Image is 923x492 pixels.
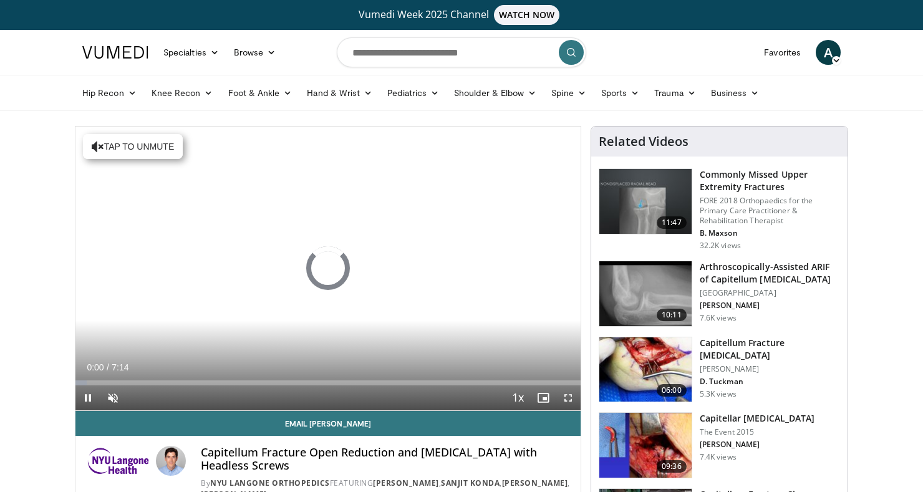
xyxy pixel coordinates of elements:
[599,134,689,149] h4: Related Videos
[210,478,330,488] a: NYU Langone Orthopedics
[226,40,284,65] a: Browse
[531,385,556,410] button: Enable picture-in-picture mode
[221,80,300,105] a: Foot & Ankle
[700,288,840,298] p: [GEOGRAPHIC_DATA]
[700,337,840,362] h3: Capitellum Fracture [MEDICAL_DATA]
[599,168,840,251] a: 11:47 Commonly Missed Upper Extremity Fractures FORE 2018 Orthopaedics for the Primary Care Pract...
[657,384,687,397] span: 06:00
[700,452,737,462] p: 7.4K views
[75,380,581,385] div: Progress Bar
[556,385,581,410] button: Fullscreen
[494,5,560,25] span: WATCH NOW
[700,241,741,251] p: 32.2K views
[502,478,568,488] a: [PERSON_NAME]
[599,261,692,326] img: 38512_0000_3.png.150x105_q85_crop-smart_upscale.jpg
[657,216,687,229] span: 11:47
[700,261,840,286] h3: Arthroscopically-Assisted ARIF of Capitellum [MEDICAL_DATA]
[156,446,186,476] img: Avatar
[700,168,840,193] h3: Commonly Missed Upper Extremity Fractures
[700,196,840,226] p: FORE 2018 Orthopaedics for the Primary Care Practitioner & Rehabilitation Therapist
[657,309,687,321] span: 10:11
[703,80,767,105] a: Business
[83,134,183,159] button: Tap to unmute
[299,80,380,105] a: Hand & Wrist
[700,301,840,311] p: [PERSON_NAME]
[201,446,570,473] h4: Capitellum Fracture Open Reduction and [MEDICAL_DATA] with Headless Screws
[85,446,151,476] img: NYU Langone Orthopedics
[75,127,581,411] video-js: Video Player
[756,40,808,65] a: Favorites
[87,362,104,372] span: 0:00
[700,228,840,238] p: B. Maxson
[700,313,737,323] p: 7.6K views
[700,412,815,425] h3: Capitellar [MEDICAL_DATA]
[599,261,840,327] a: 10:11 Arthroscopically-Assisted ARIF of Capitellum [MEDICAL_DATA] [GEOGRAPHIC_DATA] [PERSON_NAME]...
[700,427,815,437] p: The Event 2015
[647,80,703,105] a: Trauma
[112,362,128,372] span: 7:14
[544,80,593,105] a: Spine
[75,411,581,436] a: Email [PERSON_NAME]
[700,377,840,387] p: D. Tuckman
[816,40,841,65] a: A
[100,385,125,410] button: Unmute
[447,80,544,105] a: Shoulder & Elbow
[599,413,692,478] img: 1563c9ce-5c54-49a6-afd6-992d7be1bb55.150x105_q85_crop-smart_upscale.jpg
[75,80,144,105] a: Hip Recon
[700,440,815,450] p: [PERSON_NAME]
[156,40,226,65] a: Specialties
[700,389,737,399] p: 5.3K views
[84,5,839,25] a: Vumedi Week 2025 ChannelWATCH NOW
[594,80,647,105] a: Sports
[144,80,221,105] a: Knee Recon
[441,478,500,488] a: Sanjit Konda
[337,37,586,67] input: Search topics, interventions
[373,478,439,488] a: [PERSON_NAME]
[82,46,148,59] img: VuMedi Logo
[599,337,840,403] a: 06:00 Capitellum Fracture [MEDICAL_DATA] [PERSON_NAME] D. Tuckman 5.3K views
[380,80,447,105] a: Pediatrics
[107,362,109,372] span: /
[75,385,100,410] button: Pause
[599,169,692,234] img: b2c65235-e098-4cd2-ab0f-914df5e3e270.150x105_q85_crop-smart_upscale.jpg
[657,460,687,473] span: 09:36
[700,364,840,374] p: [PERSON_NAME]
[599,337,692,402] img: ff6dcdcf-5e90-4688-a6cb-d3412f02114a.150x105_q85_crop-smart_upscale.jpg
[506,385,531,410] button: Playback Rate
[599,412,840,478] a: 09:36 Capitellar [MEDICAL_DATA] The Event 2015 [PERSON_NAME] 7.4K views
